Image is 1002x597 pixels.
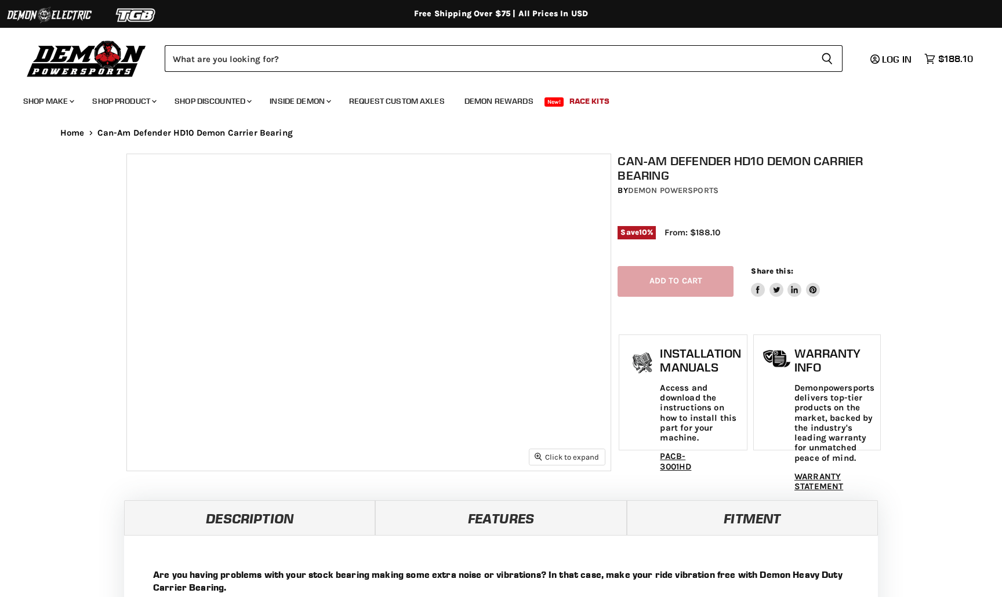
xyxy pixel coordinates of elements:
[535,453,599,461] span: Click to expand
[97,128,293,138] span: Can-Am Defender HD10 Demon Carrier Bearing
[340,89,453,113] a: Request Custom Axles
[14,85,970,113] ul: Main menu
[812,45,843,72] button: Search
[665,227,720,238] span: From: $188.10
[660,347,740,374] h1: Installation Manuals
[166,89,259,113] a: Shop Discounted
[529,449,605,465] button: Click to expand
[618,184,882,197] div: by
[763,350,792,367] img: warranty-icon.png
[561,89,618,113] a: Race Kits
[456,89,542,113] a: Demon Rewards
[628,350,657,378] img: install_manual-icon.png
[60,128,85,138] a: Home
[628,185,718,195] a: Demon Powersports
[794,383,874,463] p: Demonpowersports delivers top-tier products on the market, backed by the industry's leading warra...
[14,89,81,113] a: Shop Make
[865,54,919,64] a: Log in
[375,500,626,535] a: Features
[37,9,965,19] div: Free Shipping Over $75 | All Prices In USD
[751,267,793,275] span: Share this:
[93,4,180,26] img: TGB Logo 2
[124,500,375,535] a: Description
[618,226,656,239] span: Save %
[660,451,691,471] a: PACB-3001HD
[165,45,812,72] input: Search
[794,347,874,374] h1: Warranty Info
[627,500,878,535] a: Fitment
[938,53,973,64] span: $188.10
[660,383,740,443] p: Access and download the instructions on how to install this part for your machine.
[261,89,338,113] a: Inside Demon
[751,266,820,297] aside: Share this:
[165,45,843,72] form: Product
[544,97,564,107] span: New!
[639,228,647,236] span: 10
[618,154,882,183] h1: Can-Am Defender HD10 Demon Carrier Bearing
[83,89,164,113] a: Shop Product
[794,471,843,492] a: WARRANTY STATEMENT
[37,128,965,138] nav: Breadcrumbs
[882,53,912,65] span: Log in
[23,38,150,79] img: Demon Powersports
[6,4,93,26] img: Demon Electric Logo 2
[919,50,979,67] a: $188.10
